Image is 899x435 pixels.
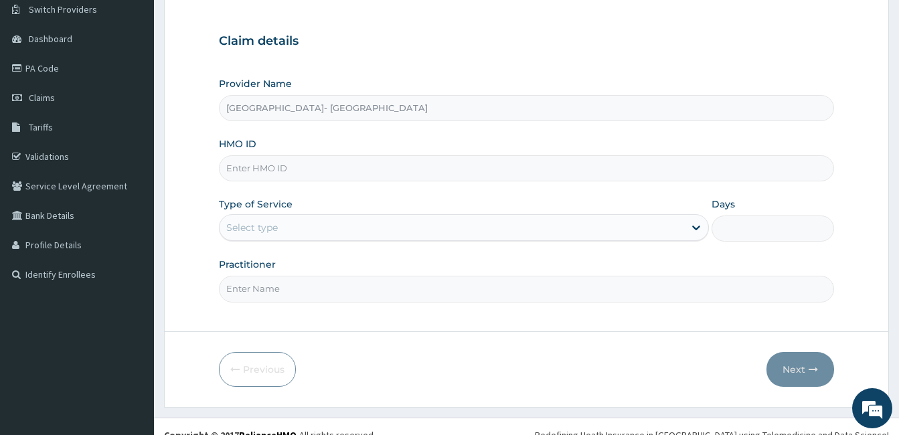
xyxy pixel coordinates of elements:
span: Claims [29,92,55,104]
label: Type of Service [219,197,293,211]
label: HMO ID [219,137,256,151]
span: Dashboard [29,33,72,45]
button: Previous [219,352,296,387]
span: Tariffs [29,121,53,133]
div: Select type [226,221,278,234]
span: Switch Providers [29,3,97,15]
label: Practitioner [219,258,276,271]
h3: Claim details [219,34,834,49]
input: Enter Name [219,276,834,302]
input: Enter HMO ID [219,155,834,181]
label: Provider Name [219,77,292,90]
label: Days [712,197,735,211]
button: Next [766,352,834,387]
